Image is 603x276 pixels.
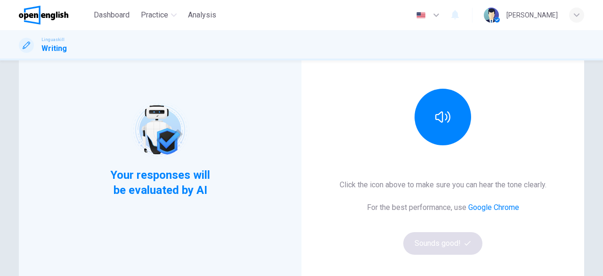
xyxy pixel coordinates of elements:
span: Linguaskill [41,36,65,43]
img: robot icon [130,100,190,160]
button: Dashboard [90,7,133,24]
span: Your responses will be evaluated by AI [103,167,218,198]
h6: For the best performance, use [367,202,519,213]
span: Analysis [188,9,216,21]
div: [PERSON_NAME] [506,9,558,21]
button: Analysis [184,7,220,24]
h1: Writing [41,43,67,54]
img: en [415,12,427,19]
a: Google Chrome [468,203,519,212]
h6: Click the icon above to make sure you can hear the tone clearly. [340,179,546,191]
span: Dashboard [94,9,130,21]
a: OpenEnglish logo [19,6,90,25]
img: Profile picture [484,8,499,23]
span: Practice [141,9,168,21]
button: Practice [137,7,180,24]
img: OpenEnglish logo [19,6,68,25]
